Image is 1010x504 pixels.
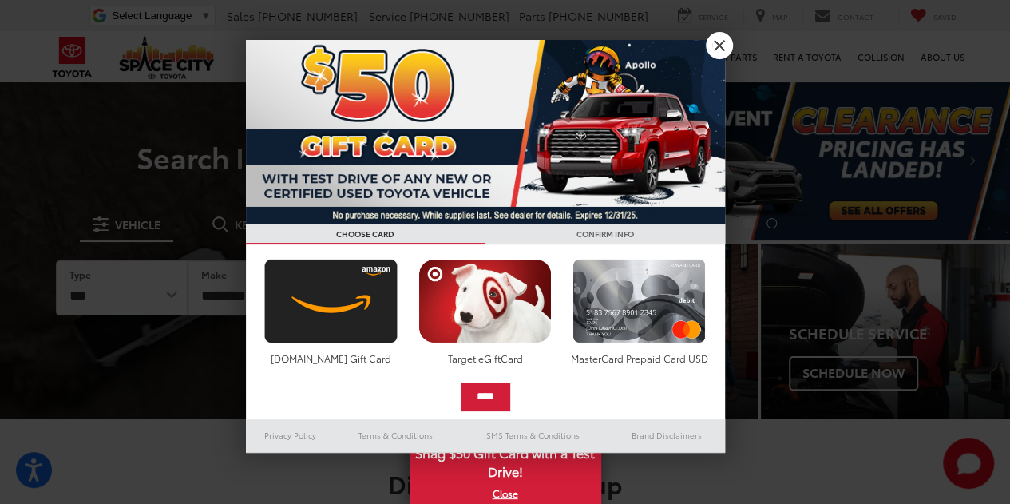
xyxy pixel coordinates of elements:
div: MasterCard Prepaid Card USD [568,351,710,365]
img: 53411_top_152338.jpg [246,40,725,224]
h3: CHOOSE CARD [246,224,485,244]
h3: CONFIRM INFO [485,224,725,244]
div: [DOMAIN_NAME] Gift Card [260,351,402,365]
img: targetcard.png [414,259,556,343]
span: Snag $50 Gift Card with a Test Drive! [411,436,600,485]
a: SMS Terms & Conditions [457,426,608,445]
a: Privacy Policy [246,426,335,445]
div: Target eGiftCard [414,351,556,365]
a: Terms & Conditions [335,426,457,445]
a: Brand Disclaimers [608,426,725,445]
img: amazoncard.png [260,259,402,343]
img: mastercard.png [568,259,710,343]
